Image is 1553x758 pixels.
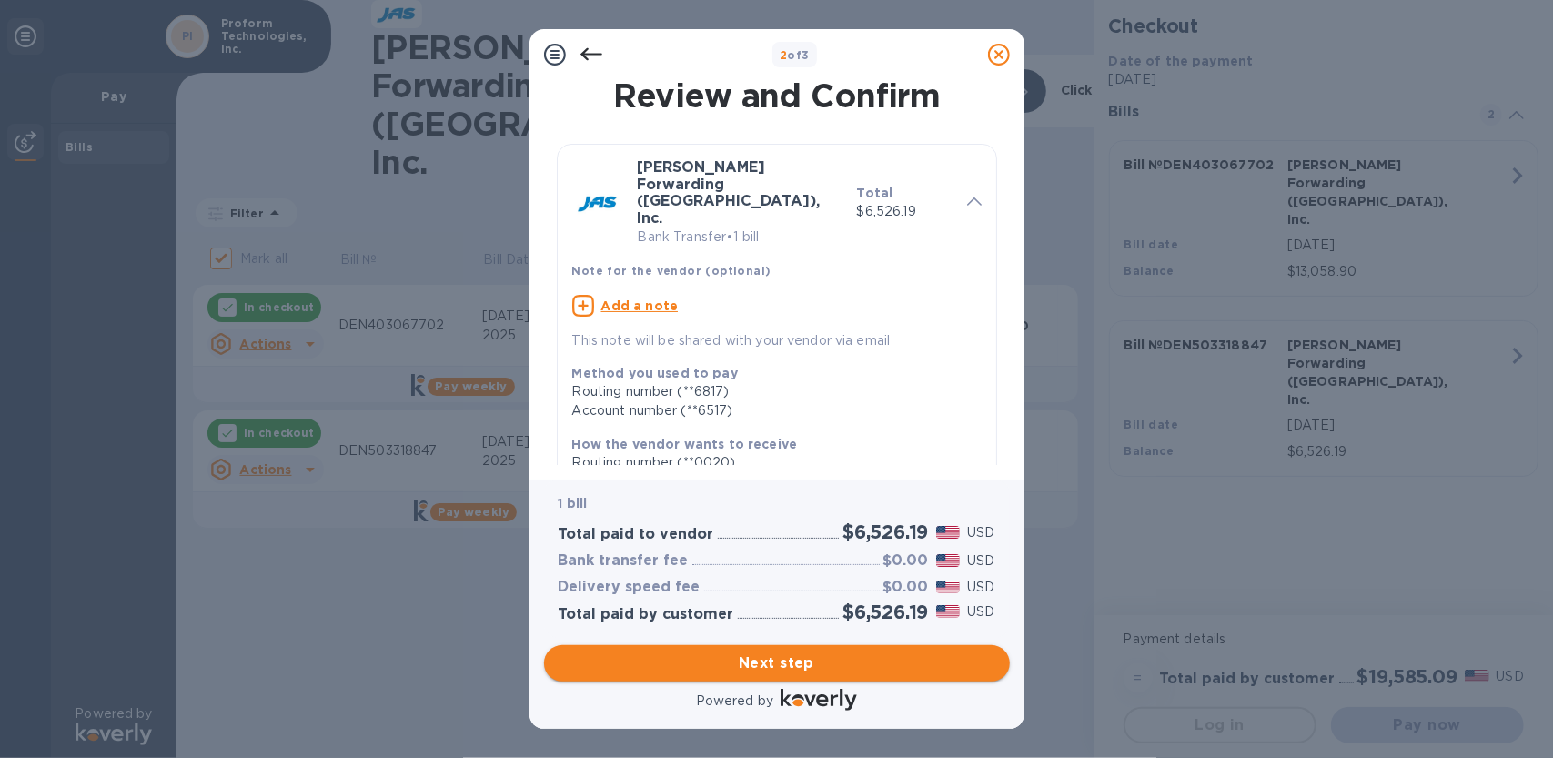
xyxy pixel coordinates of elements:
p: USD [967,551,994,571]
img: USD [936,581,961,593]
b: of 3 [780,48,810,62]
h3: Total paid by customer [559,606,734,623]
p: Powered by [696,692,773,711]
img: USD [936,554,961,567]
div: Account number (**6517) [572,401,967,420]
p: This note will be shared with your vendor via email [572,331,982,350]
h1: Review and Confirm [553,76,1001,115]
h3: $0.00 [883,552,929,570]
h2: $6,526.19 [842,601,928,623]
h3: Delivery speed fee [559,579,701,596]
p: Bank Transfer • 1 bill [638,227,842,247]
h3: Total paid to vendor [559,526,714,543]
div: [PERSON_NAME] Forwarding ([GEOGRAPHIC_DATA]), Inc.Bank Transfer•1 billTotal$6,526.19Note for the ... [572,159,982,350]
p: $6,526.19 [857,202,953,221]
img: USD [936,526,961,539]
div: Routing number (**6817) [572,382,967,401]
h2: $6,526.19 [842,520,928,543]
b: How the vendor wants to receive [572,437,798,451]
span: Next step [559,652,995,674]
p: USD [967,523,994,542]
span: 2 [780,48,787,62]
u: Add a note [601,298,679,313]
b: 1 bill [559,496,588,510]
p: USD [967,578,994,597]
p: USD [967,602,994,622]
b: Method you used to pay [572,366,738,380]
h3: $0.00 [883,579,929,596]
button: Next step [544,645,1010,682]
div: Routing number (**0020) [572,453,967,472]
img: Logo [781,689,857,711]
b: Total [857,186,893,200]
img: USD [936,605,961,618]
b: Note for the vendor (optional) [572,264,771,278]
b: [PERSON_NAME] Forwarding ([GEOGRAPHIC_DATA]), Inc. [638,158,821,227]
h3: Bank transfer fee [559,552,689,570]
